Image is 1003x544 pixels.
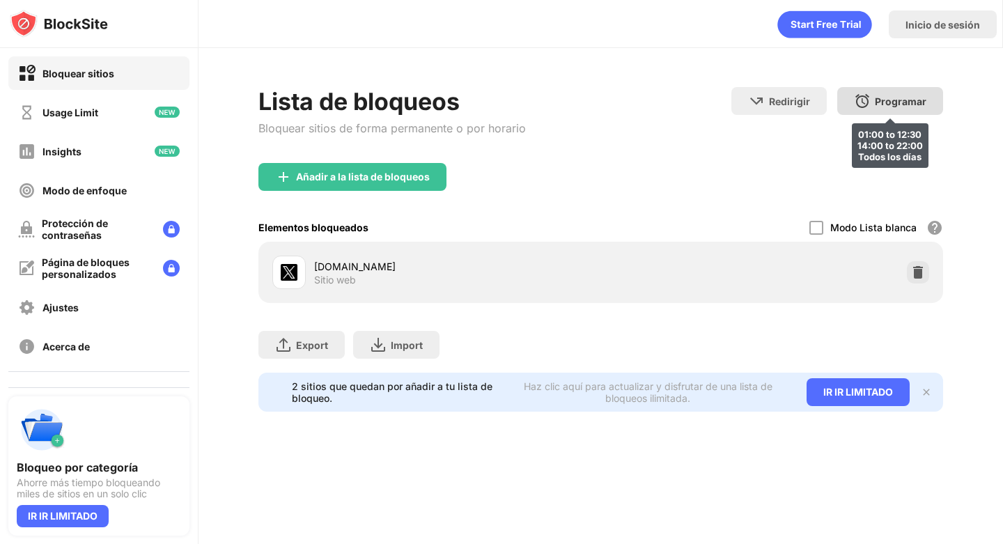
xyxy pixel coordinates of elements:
div: Protección de contraseñas [42,217,152,241]
div: Ahorre más tiempo bloqueando miles de sitios en un solo clic [17,477,181,499]
div: [DOMAIN_NAME] [314,259,600,274]
div: Redirigir [769,95,810,107]
img: new-icon.svg [155,146,180,157]
img: block-on.svg [18,65,36,82]
div: Elementos bloqueados [258,222,368,233]
div: Import [391,339,423,351]
img: lock-menu.svg [163,260,180,277]
img: time-usage-off.svg [18,104,36,121]
img: new-icon.svg [155,107,180,118]
div: Página de bloques personalizados [42,256,152,280]
div: IR IR LIMITADO [17,505,109,527]
div: animation [777,10,872,38]
img: lock-menu.svg [163,221,180,238]
img: customize-block-page-off.svg [18,260,35,277]
div: Programar [875,95,926,107]
div: Export [296,339,328,351]
div: IR IR LIMITADO [807,378,910,406]
div: Añadir a la lista de bloqueos [296,171,430,182]
img: settings-off.svg [18,299,36,316]
div: Usage Limit [42,107,98,118]
img: push-categories.svg [17,405,67,455]
img: insights-off.svg [18,143,36,160]
div: Acerca de [42,341,90,352]
img: logo-blocksite.svg [10,10,108,38]
div: Haz clic aquí para actualizar y disfrutar de una lista de bloqueos ilimitada. [506,380,789,404]
div: 2 sitios que quedan por añadir a tu lista de bloqueo. [292,380,497,404]
div: Sitio web [314,274,356,286]
img: about-off.svg [18,338,36,355]
div: Insights [42,146,81,157]
div: Todos los días [857,151,923,162]
img: password-protection-off.svg [18,221,35,238]
div: Bloquear sitios [42,68,114,79]
div: Inicio de sesión [905,19,980,31]
div: 14:00 to 22:00 [857,140,923,151]
div: 01:00 to 12:30 [857,129,923,140]
div: Bloqueo por categoría [17,460,181,474]
img: x-button.svg [921,387,932,398]
img: focus-off.svg [18,182,36,199]
div: Modo de enfoque [42,185,127,196]
img: favicons [281,264,297,281]
div: Modo Lista blanca [830,222,917,233]
div: Lista de bloqueos [258,87,526,116]
div: Ajustes [42,302,79,313]
div: Bloquear sitios de forma permanente o por horario [258,121,526,135]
